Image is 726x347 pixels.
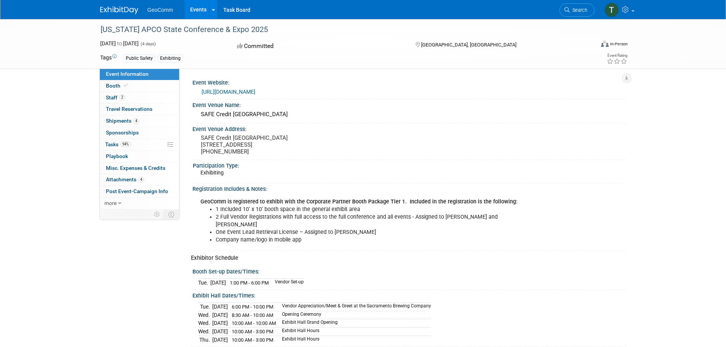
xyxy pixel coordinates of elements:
[270,279,304,287] td: Vendor Set-up
[116,40,123,46] span: to
[212,327,228,336] td: [DATE]
[192,123,626,133] div: Event Venue Address:
[106,71,149,77] span: Event Information
[123,54,155,62] div: Public Safety
[201,134,365,155] pre: SAFE Credit [GEOGRAPHIC_DATA] [STREET_ADDRESS] [PHONE_NUMBER]
[604,3,619,17] img: Tyler Gross
[198,336,212,344] td: Thu.
[235,40,403,53] div: Committed
[100,104,179,115] a: Travel Reservations
[198,109,620,120] div: SAFE Credit [GEOGRAPHIC_DATA]
[163,209,179,219] td: Toggle Event Tabs
[216,206,537,213] li: 1 Included 10’ x 10’ booth space in the general exhibit area
[192,99,626,109] div: Event Venue Name:
[559,3,595,17] a: Search
[232,320,276,326] span: 10:00 AM - 10:00 AM
[192,183,626,193] div: Registration Includes & Notes:
[198,303,212,311] td: Tue.
[212,319,228,328] td: [DATE]
[100,115,179,127] a: Shipments4
[210,279,226,287] td: [DATE]
[570,7,587,13] span: Search
[158,54,183,62] div: Exhibiting
[106,165,165,171] span: Misc. Expenses & Credits
[106,118,139,124] span: Shipments
[198,319,212,328] td: Wed.
[100,92,179,104] a: Staff2
[277,336,431,344] td: Exhibit Hall Hours
[216,236,537,244] li: Company name/logo in mobile app
[100,186,179,197] a: Post Event-Campaign Info
[120,141,131,147] span: 94%
[212,311,228,319] td: [DATE]
[421,42,516,48] span: [GEOGRAPHIC_DATA], [GEOGRAPHIC_DATA]
[277,303,431,311] td: Vendor Appreciation/Meet & Greet at the Sacramento Brewing Company
[100,40,139,46] span: [DATE] [DATE]
[610,41,628,47] div: In-Person
[193,160,623,170] div: Participation Type:
[100,6,138,14] img: ExhibitDay
[106,83,129,89] span: Booth
[119,94,125,100] span: 2
[140,42,156,46] span: (4 days)
[607,54,627,58] div: Event Rating
[232,312,273,318] span: 8:30 AM - 10:00 AM
[100,139,179,150] a: Tasks94%
[147,7,173,13] span: GeoComm
[106,153,128,159] span: Playbook
[100,69,179,80] a: Event Information
[104,200,117,206] span: more
[106,94,125,101] span: Staff
[198,279,210,287] td: Tue.
[216,229,537,236] li: One Event Lead Retrieval License – Assigned to [PERSON_NAME]
[192,266,626,275] div: Booth Set-up Dates/Times:
[232,329,273,334] span: 10:00 AM - 3:00 PM
[151,209,164,219] td: Personalize Event Tab Strip
[98,23,583,37] div: [US_STATE] APCO State Conference & Expo 2025
[216,213,537,229] li: 2 Full Vendor Registrations with full access to the full conference and all events - Assigned to ...
[106,188,168,194] span: Post Event-Campaign Info
[230,280,269,286] span: 1:00 PM - 6:00 PM
[100,174,179,185] a: Attachments4
[124,83,128,88] i: Booth reservation complete
[138,177,144,182] span: 4
[232,304,273,310] span: 6:00 PM - 10:00 PM
[198,311,212,319] td: Wed.
[100,198,179,209] a: more
[192,290,626,299] div: Exhibit Hall Dates/Times:
[202,89,255,95] a: [URL][DOMAIN_NAME]
[198,327,212,336] td: Wed.
[550,40,628,51] div: Event Format
[100,163,179,174] a: Misc. Expenses & Credits
[100,54,117,62] td: Tags
[192,77,626,86] div: Event Website:
[277,319,431,328] td: Exhibit Hall Grand Opening
[212,336,228,344] td: [DATE]
[601,41,609,47] img: Format-Inperson.png
[100,127,179,139] a: Sponsorships
[191,254,620,262] div: Exhibitor Schedule
[106,106,152,112] span: Travel Reservations
[200,198,518,205] b: GeoComm is registered to exhibit with the Corporate Partner Booth Package Tier 1. Included in the...
[105,141,131,147] span: Tasks
[106,176,144,182] span: Attachments
[133,118,139,124] span: 4
[100,151,179,162] a: Playbook
[106,130,139,136] span: Sponsorships
[277,311,431,319] td: Opening Ceremony
[200,170,224,176] span: Exhibiting
[212,303,228,311] td: [DATE]
[100,80,179,92] a: Booth
[232,337,273,343] span: 10:00 AM - 3:00 PM
[277,327,431,336] td: Exhibit Hall Hours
